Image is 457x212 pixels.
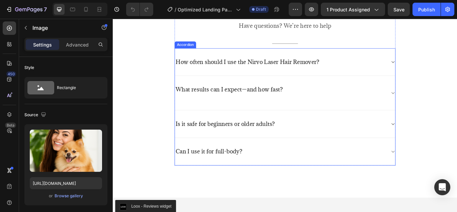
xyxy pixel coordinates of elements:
div: 450 [6,71,16,77]
button: 1 product assigned [321,3,385,16]
div: Undo/Redo [126,3,153,16]
p: Advanced [66,41,89,48]
button: Publish [413,3,441,16]
div: Open Intercom Messenger [434,179,450,195]
span: Draft [256,6,266,12]
div: Publish [418,6,435,13]
img: preview-image [30,130,102,172]
span: Optimized Landing Page Template [178,6,233,13]
p: Image [32,24,89,32]
input: https://example.com/image.jpg [30,177,102,189]
iframe: Design area [113,19,457,212]
span: 1 product assigned [327,6,370,13]
button: Browse gallery [54,193,83,199]
p: 7 [44,5,47,13]
span: / [175,6,176,13]
div: Browse gallery [55,193,83,199]
div: Style [24,65,34,71]
p: Settings [33,41,52,48]
span: or [49,192,53,200]
button: 7 [3,3,50,16]
button: Save [388,3,410,16]
div: Beta [5,123,16,128]
div: Rectangle [57,80,98,95]
div: Source [24,111,48,120]
span: Save [393,7,404,12]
